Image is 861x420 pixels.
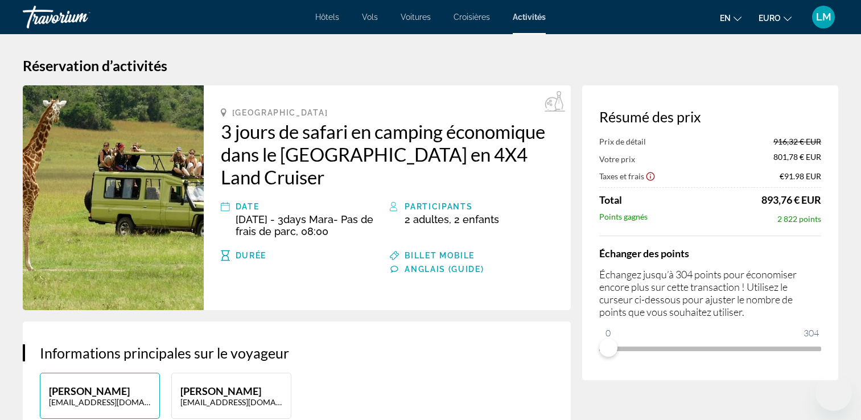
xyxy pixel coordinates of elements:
font: €91.98 EUR [780,171,821,181]
span: Prix de détail [599,137,646,146]
span: Billet mobile [405,251,475,260]
span: 2 822 points [777,214,821,224]
span: 2 [405,213,410,225]
ngx-slider: ngx-slider [599,347,821,349]
span: ngx-slider [599,339,617,357]
font: 916,32 € EUR [773,137,821,146]
iframe: Bouton de lancement de la fenêtre de messagerie [815,374,852,411]
span: Enfants [463,213,499,225]
span: 801,78 € EUR [773,152,821,164]
span: Total [599,193,622,206]
div: Participants [405,200,554,213]
span: [GEOGRAPHIC_DATA] [232,108,328,117]
a: Voitures [401,13,431,22]
div: Anglais (GUIDE) [405,262,554,276]
a: Travorium [23,2,137,32]
a: Croisières [454,13,490,22]
span: Votre prix [599,154,635,164]
span: Taxes et frais [599,171,644,181]
span: Informations principales sur le voyageur [40,344,289,361]
a: Vols [362,13,378,22]
div: 893,76 € EUR [761,193,821,206]
button: Changer la langue [720,10,741,26]
span: [DATE] - 3days Mara- Pas de frais de parc, 08:00 [236,213,373,237]
span: Points gagnés [599,212,648,224]
p: [EMAIL_ADDRESS][DOMAIN_NAME] [49,397,151,407]
button: Menu utilisateur [809,5,838,29]
span: 0 [604,326,612,340]
span: , 2 [449,213,460,225]
a: Activités [513,13,546,22]
p: Échangez jusqu’à 304 points pour économiser encore plus sur cette transaction ! Utilisez le curse... [599,268,821,318]
button: Changer de devise [759,10,792,26]
button: Afficher la répartition des taxes et des frais [599,170,656,182]
span: LM [816,11,831,23]
span: en [720,14,731,23]
p: [EMAIL_ADDRESS][DOMAIN_NAME] [180,397,282,407]
span: EURO [759,14,781,23]
button: [PERSON_NAME][EMAIL_ADDRESS][DOMAIN_NAME] [40,373,160,419]
button: Afficher l’avis de non-responsabilité sur les taxes et les frais [645,171,656,181]
div: Date [236,200,385,213]
span: 304 [802,326,821,340]
p: [PERSON_NAME] [49,385,151,397]
button: [PERSON_NAME][EMAIL_ADDRESS][DOMAIN_NAME] [171,373,291,419]
p: [PERSON_NAME] [180,385,282,397]
h1: Réservation d’activités [23,57,838,74]
a: 3 jours de safari en camping économique dans le [GEOGRAPHIC_DATA] en 4X4 Land Cruiser [221,120,554,188]
h3: Résumé des prix [599,108,821,125]
h4: Échanger des points [599,247,821,260]
div: Durée [236,249,385,262]
span: Adultes [413,213,449,225]
a: Hôtels [315,13,339,22]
